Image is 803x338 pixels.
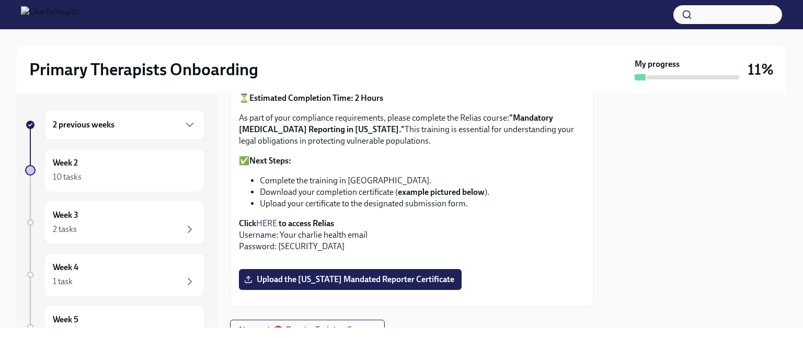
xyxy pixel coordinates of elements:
h6: Week 4 [53,262,78,273]
img: CharlieHealth [21,6,79,23]
div: 2 previous weeks [44,110,205,140]
a: Week 210 tasks [25,148,205,192]
a: HERE [256,218,277,228]
p: ✅ [239,155,585,167]
strong: to access Relias [279,218,334,228]
div: 10 tasks [53,171,82,183]
strong: Next Steps: [249,156,291,166]
a: Week 41 task [25,253,205,297]
p: Username: Your charlie health email Password: [SECURITY_DATA] [239,218,585,252]
h6: Week 5 [53,314,78,325]
span: Next task : 📚 Docebo Training Courses [239,325,376,335]
li: Complete the training in [GEOGRAPHIC_DATA]. [260,175,585,187]
h3: 11% [748,60,774,79]
h6: Week 3 [53,209,78,221]
strong: example pictured below [398,187,485,197]
h6: Week 2 [53,157,78,169]
strong: My progress [635,59,680,70]
div: 2 tasks [53,224,77,235]
div: 1 task [53,276,73,287]
strong: Click [239,218,256,228]
strong: Estimated Completion Time: 2 Hours [249,93,383,103]
h6: 2 previous weeks [53,119,114,131]
h2: Primary Therapists Onboarding [29,59,258,80]
p: ⏳ [239,92,585,104]
p: As part of your compliance requirements, please complete the Relias course: This training is esse... [239,112,585,147]
label: Upload the [US_STATE] Mandated Reporter Certificate [239,269,462,290]
a: Week 32 tasks [25,201,205,244]
li: Download your completion certificate ( ). [260,187,585,198]
span: Upload the [US_STATE] Mandated Reporter Certificate [246,274,454,285]
li: Upload your certificate to the designated submission form. [260,198,585,209]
